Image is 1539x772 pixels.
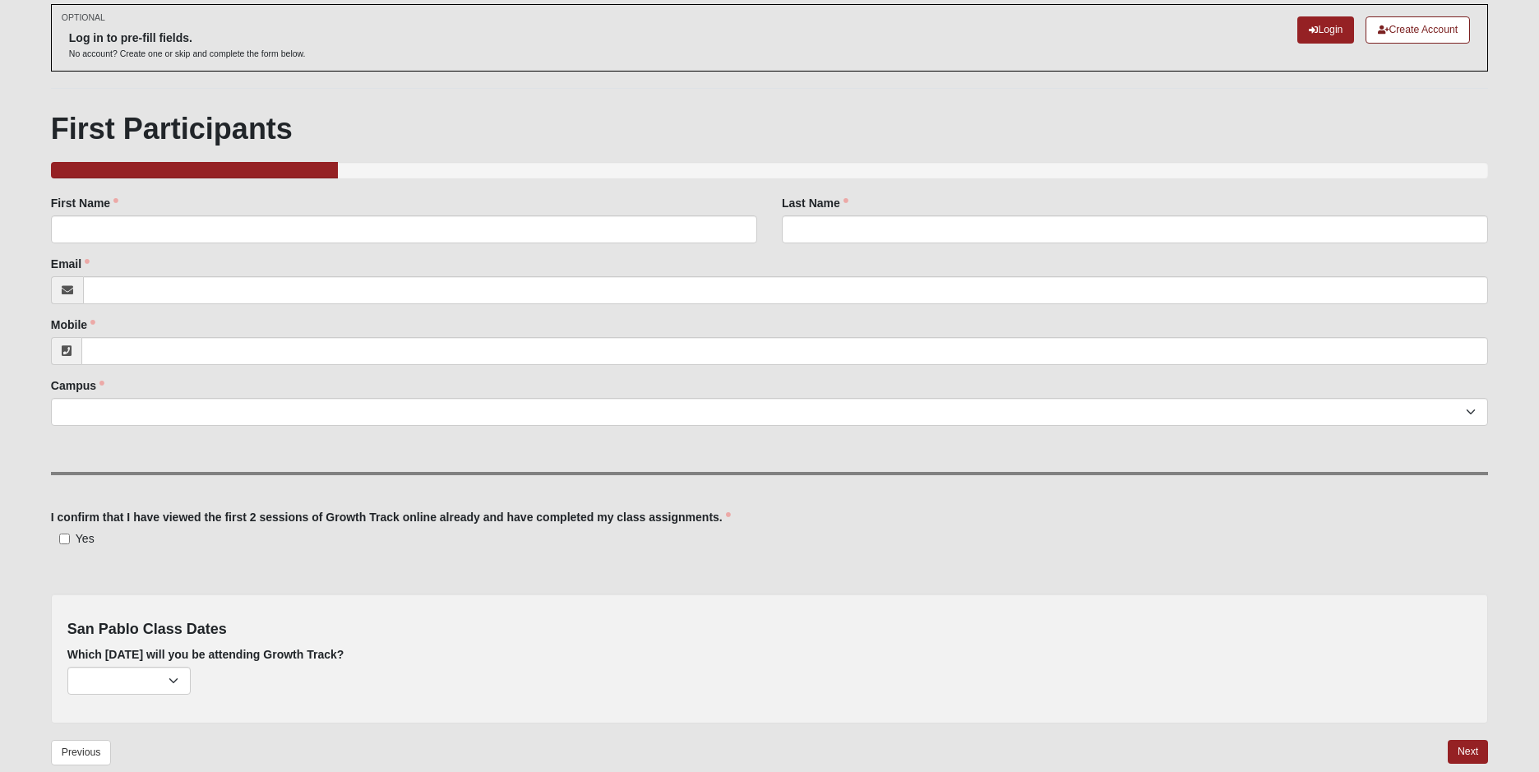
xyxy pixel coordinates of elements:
[76,532,95,545] span: Yes
[62,12,105,24] small: OPTIONAL
[51,509,731,525] label: I confirm that I have viewed the first 2 sessions of Growth Track online already and have complet...
[69,31,306,45] h6: Log in to pre-fill fields.
[51,740,112,765] a: Previous
[1448,740,1488,764] a: Next
[59,534,70,544] input: Yes
[51,317,95,333] label: Mobile
[69,48,306,60] p: No account? Create one or skip and complete the form below.
[782,195,848,211] label: Last Name
[67,621,1472,639] h4: San Pablo Class Dates
[1297,16,1354,44] a: Login
[51,195,118,211] label: First Name
[51,377,104,394] label: Campus
[51,111,1488,146] h1: First Participants
[1366,16,1470,44] a: Create Account
[51,256,90,272] label: Email
[67,646,344,663] label: Which [DATE] will you be attending Growth Track?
